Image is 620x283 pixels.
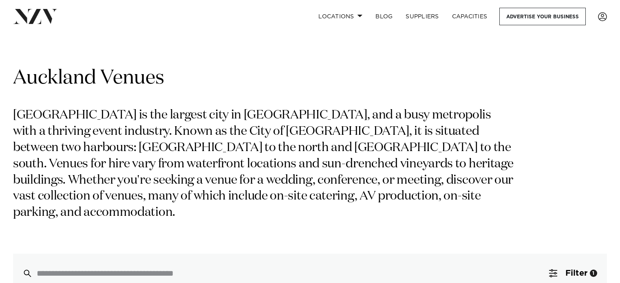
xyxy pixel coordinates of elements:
[13,66,607,91] h1: Auckland Venues
[369,8,399,25] a: BLOG
[446,8,494,25] a: Capacities
[13,9,57,24] img: nzv-logo.png
[13,107,517,221] p: [GEOGRAPHIC_DATA] is the largest city in [GEOGRAPHIC_DATA], and a busy metropolis with a thriving...
[590,270,597,277] div: 1
[399,8,445,25] a: SUPPLIERS
[499,8,586,25] a: Advertise your business
[565,269,587,277] span: Filter
[312,8,369,25] a: Locations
